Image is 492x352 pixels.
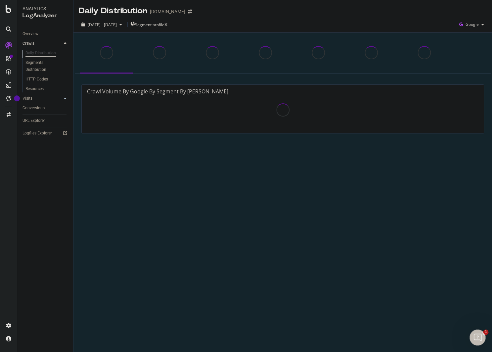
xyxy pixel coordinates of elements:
iframe: Intercom live chat [470,329,485,345]
div: Tooltip anchor [14,95,20,101]
div: Visits [22,95,32,102]
div: Crawls [22,40,34,47]
a: Daily Distribution [25,50,68,57]
div: URL Explorer [22,117,45,124]
div: HTTP Codes [25,76,48,83]
span: 1 [483,329,488,335]
div: Daily Distribution [25,50,56,57]
a: HTTP Codes [25,76,68,83]
div: Crawl Volume by google by Segment by [PERSON_NAME] [87,88,228,95]
div: Logfiles Explorer [22,130,52,137]
span: Segment: profile [135,22,164,27]
div: Daily Distribution [79,5,147,17]
div: arrow-right-arrow-left [188,9,192,14]
a: URL Explorer [22,117,68,124]
button: Segment:profile [130,19,167,30]
a: Overview [22,30,68,37]
a: Resources [25,85,68,92]
div: LogAnalyzer [22,12,68,20]
div: Overview [22,30,38,37]
div: [DOMAIN_NAME] [150,8,185,15]
a: Conversions [22,105,68,112]
div: Analytics [22,5,68,12]
div: Resources [25,85,44,92]
a: Visits [22,95,62,102]
a: Logfiles Explorer [22,130,68,137]
span: Google [466,22,479,27]
a: Crawls [22,40,62,47]
span: [DATE] - [DATE] [88,22,117,27]
div: Conversions [22,105,45,112]
div: Segments Distribution [25,59,62,73]
button: Google [457,19,487,30]
button: [DATE] - [DATE] [79,19,125,30]
a: Segments Distribution [25,59,68,73]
